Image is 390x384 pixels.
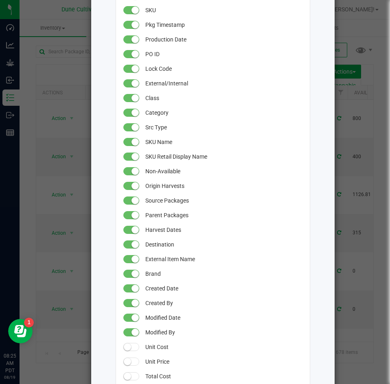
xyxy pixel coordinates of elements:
[145,281,301,296] span: Created Date
[145,135,301,149] span: SKU Name
[145,354,301,369] span: Unit Price
[8,319,33,343] iframe: Resource center
[145,17,301,32] span: Pkg Timestamp
[145,105,301,120] span: Category
[145,32,301,47] span: Production Date
[145,47,301,61] span: PO ID
[145,3,301,17] span: SKU
[24,318,34,327] iframe: Resource center unread badge
[145,179,301,193] span: Origin Harvests
[145,91,301,105] span: Class
[145,164,301,179] span: Non-Available
[145,193,301,208] span: Source Packages
[145,369,301,384] span: Total Cost
[145,76,301,91] span: External/Internal
[145,208,301,223] span: Parent Packages
[145,223,301,237] span: Harvest Dates
[145,237,301,252] span: Destination
[145,340,301,354] span: Unit Cost
[145,61,301,76] span: Lock Code
[145,266,301,281] span: Brand
[145,252,301,266] span: External Item Name
[145,296,301,310] span: Created By
[145,120,301,135] span: Src Type
[145,310,301,325] span: Modified Date
[145,149,301,164] span: SKU Retail Display Name
[145,325,301,340] span: Modified By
